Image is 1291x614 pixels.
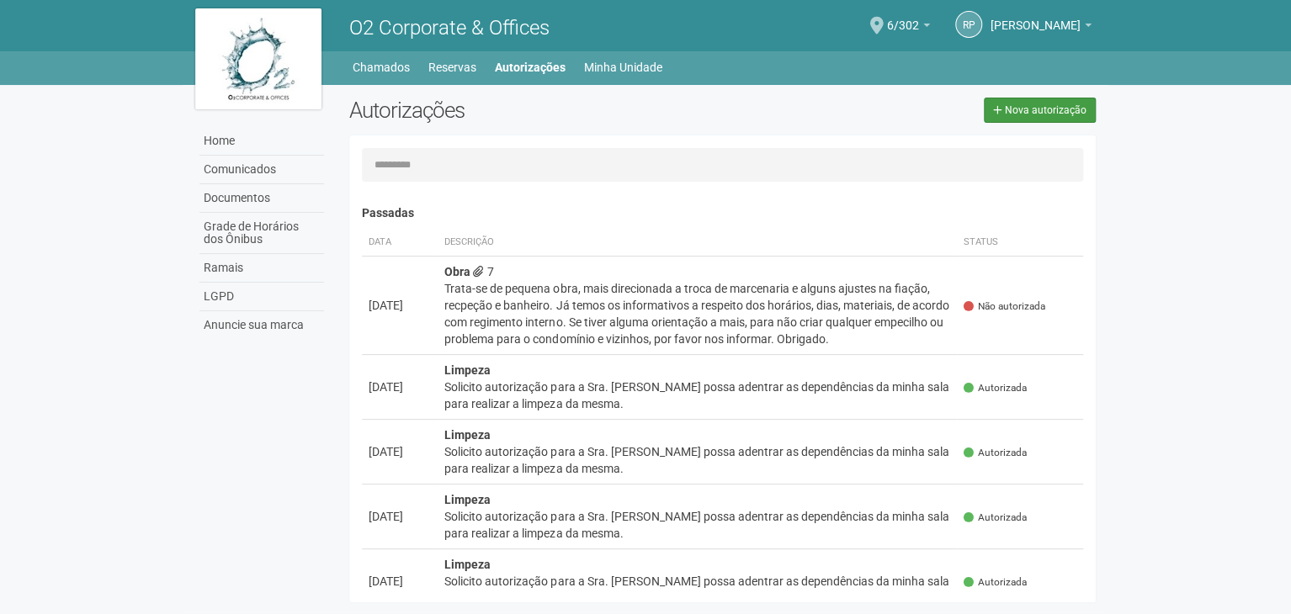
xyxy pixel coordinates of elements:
[369,297,431,314] div: [DATE]
[195,8,321,109] img: logo.jpg
[353,56,410,79] a: Chamados
[887,3,919,32] span: 6/302
[964,381,1027,395] span: Autorizada
[964,575,1027,590] span: Autorizada
[957,229,1083,257] th: Status
[444,378,950,412] div: Solicito autorização para a Sra. [PERSON_NAME] possa adentrar as dependências da minha sala para ...
[349,98,709,123] h2: Autorizações
[349,16,550,40] span: O2 Corporate & Offices
[887,21,930,34] a: 6/302
[991,3,1081,32] span: RAFAEL PELLEGRINO MEDEIROS PENNA BASTOS
[444,443,950,477] div: Solicito autorização para a Sra. [PERSON_NAME] possa adentrar as dependências da minha sala para ...
[495,56,566,79] a: Autorizações
[991,21,1092,34] a: [PERSON_NAME]
[473,265,494,278] span: 7
[584,56,662,79] a: Minha Unidade
[428,56,476,79] a: Reservas
[444,265,470,278] strong: Obra
[369,573,431,590] div: [DATE]
[444,428,491,442] strong: Limpeza
[444,558,491,571] strong: Limpeza
[199,311,324,339] a: Anuncie sua marca
[199,283,324,311] a: LGPD
[438,229,957,257] th: Descrição
[444,363,491,377] strong: Limpeza
[964,299,1045,314] span: Não autorizada
[984,98,1096,123] a: Nova autorização
[199,254,324,283] a: Ramais
[369,443,431,460] div: [DATE]
[199,156,324,184] a: Comunicados
[444,508,950,542] div: Solicito autorização para a Sra. [PERSON_NAME] possa adentrar as dependências da minha sala para ...
[199,213,324,254] a: Grade de Horários dos Ônibus
[444,280,950,347] div: Trata-se de pequena obra, mais direcionada a troca de marcenaria e alguns ajustes na fiação, recp...
[444,493,491,506] strong: Limpeza
[444,573,950,606] div: Solicito autorização para a Sra. [PERSON_NAME] possa adentrar as dependências da minha sala para ...
[362,229,438,257] th: Data
[964,446,1027,460] span: Autorizada
[964,511,1027,525] span: Autorizada
[199,184,324,213] a: Documentos
[362,207,1083,220] h4: Passadas
[199,127,324,156] a: Home
[369,378,431,395] div: [DATE]
[369,508,431,525] div: [DATE]
[1005,104,1086,116] span: Nova autorização
[955,11,982,38] a: RP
